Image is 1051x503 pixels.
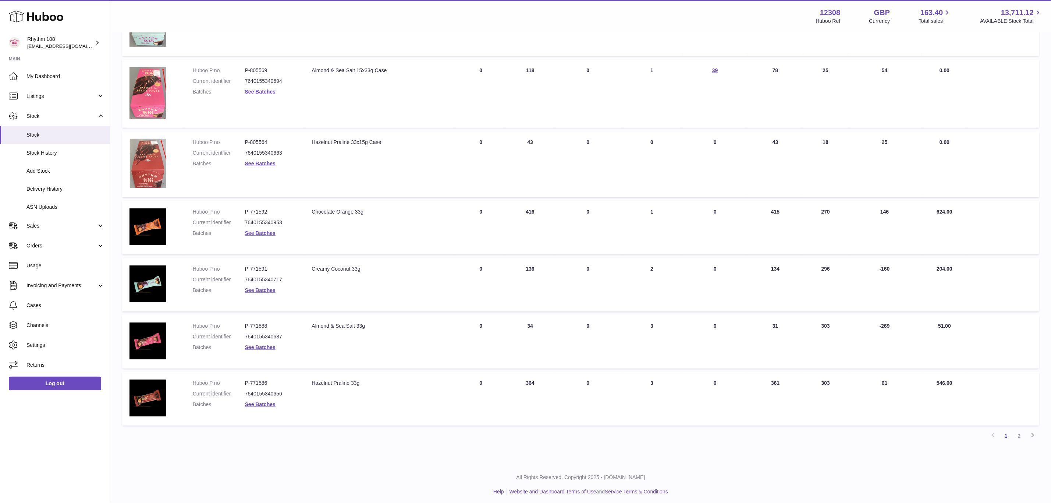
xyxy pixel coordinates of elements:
span: 546.00 [937,380,952,386]
span: Delivery History [26,186,104,193]
td: 0 [456,131,505,197]
dt: Huboo P no [193,139,245,146]
dt: Batches [193,88,245,95]
div: Almond & Sea Salt 15x33g Case [312,67,449,74]
td: 134 [748,258,803,312]
dt: Huboo P no [193,265,245,272]
td: 25 [848,131,921,197]
dd: P-771592 [245,208,297,215]
dt: Batches [193,160,245,167]
td: 1 [621,60,683,128]
span: Usage [26,262,104,269]
td: 146 [848,201,921,254]
dd: 7640155340656 [245,390,297,397]
span: Total sales [919,18,951,25]
td: 0 [456,60,505,128]
dd: 7640155340687 [245,333,297,340]
a: 163.40 Total sales [919,8,951,25]
span: Returns [26,362,104,369]
dt: Current identifier [193,276,245,283]
td: -269 [848,315,921,369]
td: 296 [803,258,848,312]
td: 0 [555,201,621,254]
td: 0 [456,258,505,312]
div: Rhythm 108 [27,36,93,50]
dt: Huboo P no [193,380,245,387]
img: orders@rhythm108.com [9,37,20,48]
span: 0 [714,266,717,272]
div: Currency [869,18,890,25]
td: 136 [505,258,555,312]
td: -160 [848,258,921,312]
td: 61 [848,372,921,426]
td: 25 [803,60,848,128]
span: Invoicing and Payments [26,282,97,289]
a: See Batches [245,401,276,407]
a: Service Terms & Conditions [605,489,668,495]
dt: Current identifier [193,150,245,156]
dt: Current identifier [193,390,245,397]
span: 163.40 [920,8,943,18]
dt: Current identifier [193,78,245,85]
td: 3 [621,372,683,426]
td: 270 [803,201,848,254]
span: 0.00 [940,67,949,73]
dt: Huboo P no [193,208,245,215]
td: 416 [505,201,555,254]
td: 3 [621,315,683,369]
td: 0 [555,315,621,369]
a: See Batches [245,287,276,293]
dd: 7640155340663 [245,150,297,156]
dt: Batches [193,230,245,237]
div: Chocolate Orange 33g [312,208,449,215]
span: 0 [714,380,717,386]
span: ASN Uploads [26,204,104,211]
img: product image [129,380,166,416]
td: 118 [505,60,555,128]
td: 415 [748,201,803,254]
td: 43 [505,131,555,197]
a: See Batches [245,230,276,236]
span: Settings [26,342,104,349]
td: 31 [748,315,803,369]
dt: Current identifier [193,333,245,340]
a: Help [493,489,504,495]
strong: 12308 [820,8,841,18]
span: 204.00 [937,266,952,272]
dt: Batches [193,401,245,408]
td: 34 [505,315,555,369]
a: Log out [9,377,101,390]
img: product image [129,208,166,245]
img: product image [129,265,166,302]
dd: 7640155340953 [245,219,297,226]
span: [EMAIL_ADDRESS][DOMAIN_NAME] [27,43,108,49]
div: Almond & Sea Salt 33g [312,323,449,330]
span: 51.00 [938,323,951,329]
span: Stock [26,113,97,120]
a: 2 [1013,429,1026,443]
span: Add Stock [26,168,104,175]
td: 303 [803,372,848,426]
dt: Batches [193,287,245,294]
span: AVAILABLE Stock Total [980,18,1042,25]
td: 2 [621,258,683,312]
div: Huboo Ref [816,18,841,25]
td: 78 [748,60,803,128]
a: 13,711.12 AVAILABLE Stock Total [980,8,1042,25]
img: product image [129,323,166,359]
dt: Current identifier [193,219,245,226]
a: See Batches [245,89,276,95]
dt: Huboo P no [193,323,245,330]
td: 0 [555,258,621,312]
span: 0.00 [940,139,949,145]
div: Hazelnut Praline 33g [312,380,449,387]
span: Stock [26,131,104,138]
img: product image [129,67,166,119]
span: Sales [26,222,97,229]
a: Website and Dashboard Terms of Use [509,489,596,495]
span: 13,711.12 [1001,8,1034,18]
td: 0 [555,372,621,426]
li: and [507,488,668,495]
a: See Batches [245,161,276,166]
a: See Batches [245,344,276,350]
